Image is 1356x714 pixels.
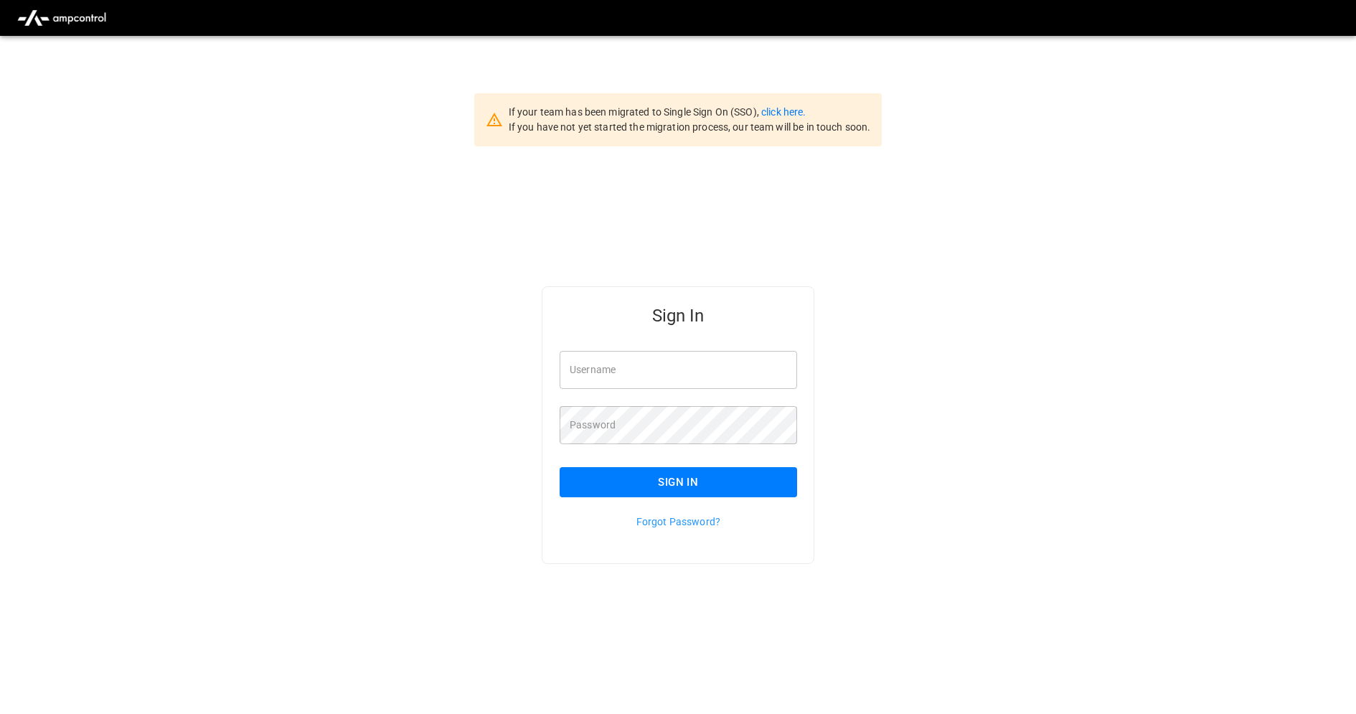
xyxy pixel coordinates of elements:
[560,515,797,529] p: Forgot Password?
[11,4,112,32] img: ampcontrol.io logo
[560,467,797,497] button: Sign In
[509,106,761,118] span: If your team has been migrated to Single Sign On (SSO),
[509,121,871,133] span: If you have not yet started the migration process, our team will be in touch soon.
[560,304,797,327] h5: Sign In
[761,106,806,118] a: click here.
